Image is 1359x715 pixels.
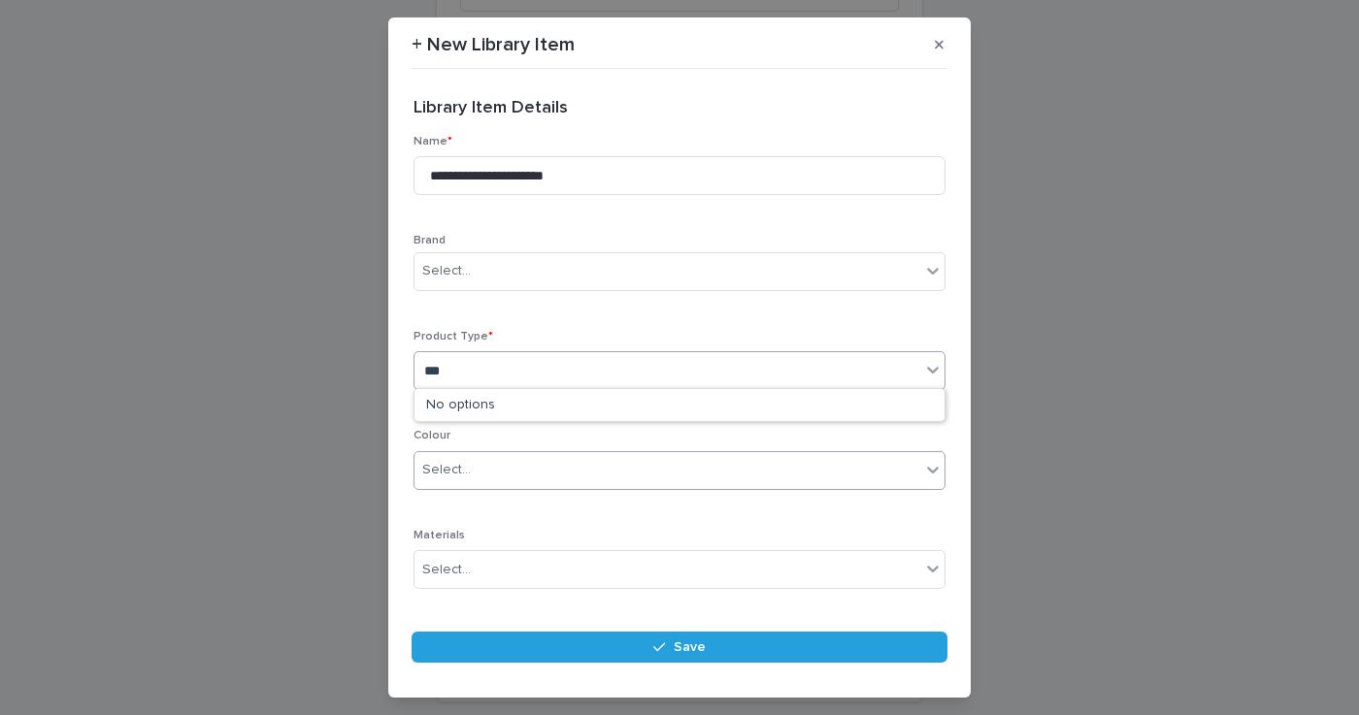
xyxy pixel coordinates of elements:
div: Select... [422,460,471,480]
span: Save [674,640,706,654]
div: Select... [422,261,471,281]
div: No options [414,389,945,421]
span: Name [414,136,452,147]
span: Colour [414,430,450,441]
span: Brand [414,235,446,246]
h2: Library Item Details [414,98,568,119]
button: Save [412,632,947,663]
p: + New Library Item [412,33,575,56]
span: Materials [414,530,465,541]
div: Select... [422,560,471,580]
span: Product Type [414,331,493,342]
